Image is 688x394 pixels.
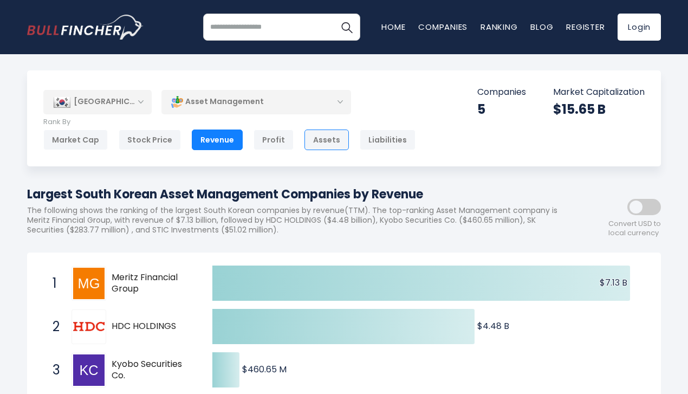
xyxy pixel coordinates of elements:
text: $460.65 M [242,363,287,376]
img: Kyobo Securities Co. [73,354,105,386]
div: Revenue [192,130,243,150]
div: Profit [254,130,294,150]
text: $7.13 B [600,276,627,289]
a: Ranking [481,21,517,33]
button: Search [333,14,360,41]
p: The following shows the ranking of the largest South Korean companies by revenue(TTM). The top-ra... [27,205,563,235]
p: Companies [477,87,526,98]
a: Register [566,21,605,33]
span: Kyobo Securities Co. [112,359,193,382]
img: bullfincher logo [27,15,144,40]
img: Meritz Financial Group [73,268,105,299]
a: Home [381,21,405,33]
div: 5 [477,101,526,118]
span: Convert USD to local currency [608,219,661,238]
p: Market Capitalization [553,87,645,98]
a: Companies [418,21,468,33]
div: [GEOGRAPHIC_DATA] [43,90,152,114]
text: $4.48 B [477,320,509,332]
div: Asset Management [161,89,351,114]
a: Go to homepage [27,15,144,40]
span: 1 [47,274,58,293]
div: Market Cap [43,130,108,150]
h1: Largest South Korean Asset Management Companies by Revenue [27,185,563,203]
p: Rank By [43,118,416,127]
div: $15.65 B [553,101,645,118]
a: Blog [530,21,553,33]
span: Meritz Financial Group [112,272,193,295]
span: 3 [47,361,58,379]
span: HDC HOLDINGS [112,321,193,332]
img: HDC HOLDINGS [73,322,105,332]
div: Liabilities [360,130,416,150]
div: Assets [304,130,349,150]
a: Login [618,14,661,41]
div: Stock Price [119,130,181,150]
span: 2 [47,318,58,336]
